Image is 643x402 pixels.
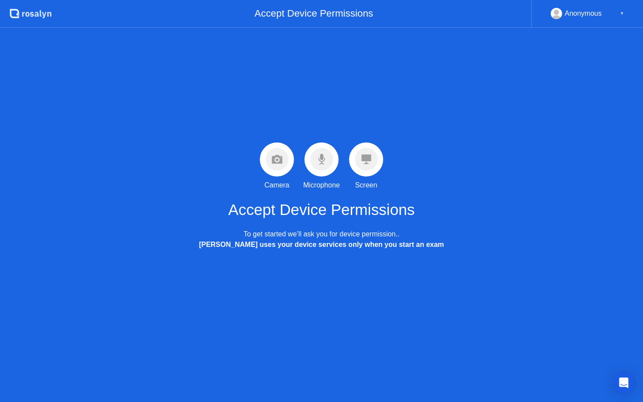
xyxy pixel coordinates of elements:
div: ▼ [620,8,624,19]
div: Microphone [303,180,340,191]
div: Open Intercom Messenger [613,372,634,393]
div: Camera [265,180,290,191]
b: [PERSON_NAME] uses your device services only when you start an exam [199,241,444,248]
div: Anonymous [565,8,602,19]
div: Screen [355,180,377,191]
h1: Accept Device Permissions [228,198,415,222]
div: To get started we’ll ask you for device permission.. [199,229,444,250]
